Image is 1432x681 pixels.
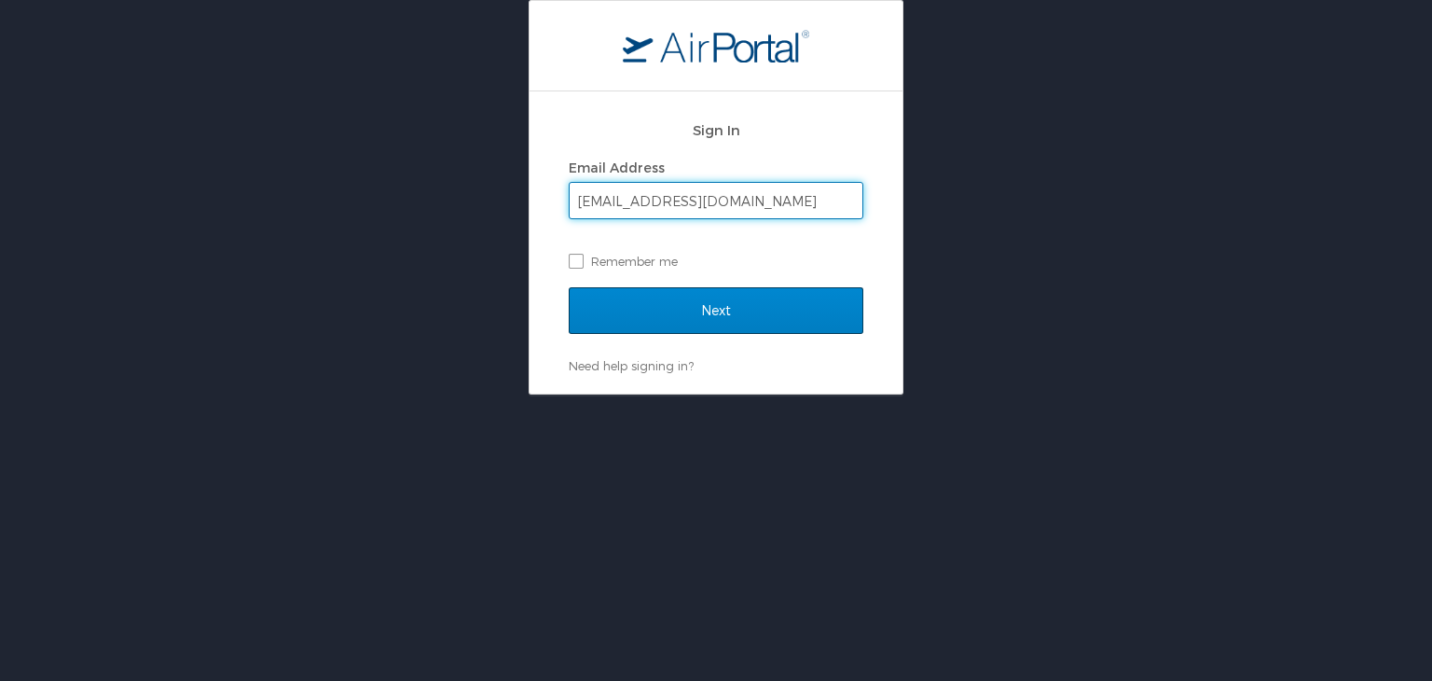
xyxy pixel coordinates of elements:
label: Email Address [569,160,665,175]
input: Next [569,287,863,334]
label: Remember me [569,247,863,275]
h2: Sign In [569,119,863,141]
a: Need help signing in? [569,358,694,373]
img: logo [623,29,809,63]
